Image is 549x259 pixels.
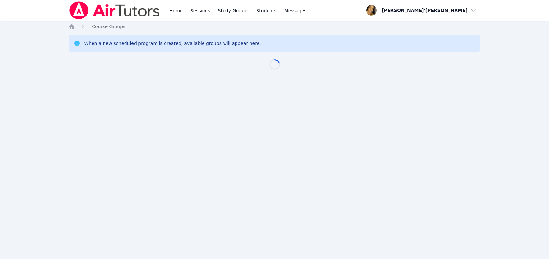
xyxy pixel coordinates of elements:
[284,7,307,14] span: Messages
[92,23,125,30] a: Course Groups
[69,23,480,30] nav: Breadcrumb
[69,1,160,19] img: Air Tutors
[92,24,125,29] span: Course Groups
[84,40,261,47] div: When a new scheduled program is created, available groups will appear here.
